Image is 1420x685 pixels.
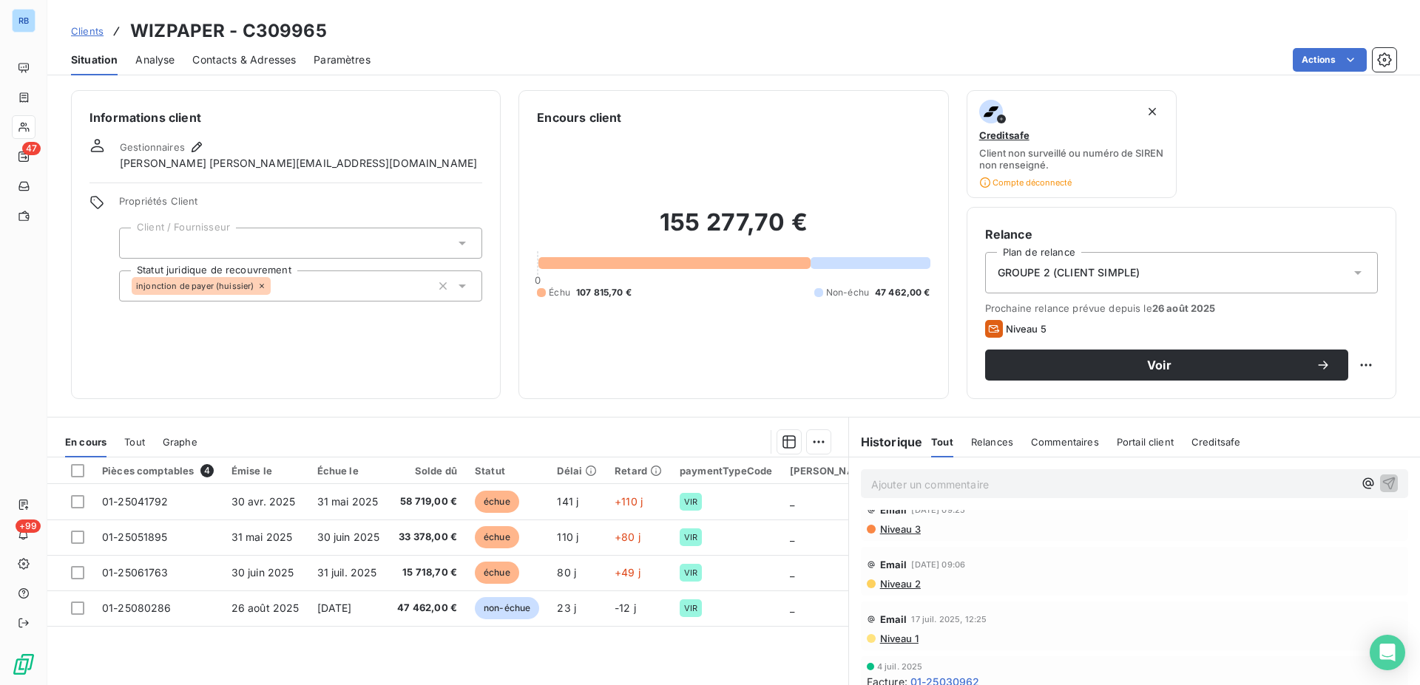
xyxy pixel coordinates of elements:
span: 31 juil. 2025 [317,566,377,579]
span: +99 [16,519,41,533]
span: 30 juin 2025 [231,566,294,579]
span: _ [790,566,794,579]
span: 01-25051895 [102,531,168,543]
span: +110 j [615,495,643,508]
span: Client non surveillé ou numéro de SIREN non renseigné. [979,147,1165,171]
span: Compte déconnecté [979,177,1072,188]
div: Solde dû [397,465,457,477]
span: 15 718,70 € [397,565,457,580]
span: 58 719,00 € [397,494,457,509]
input: Ajouter une valeur [132,236,143,250]
span: _ [790,495,794,508]
span: 26 août 2025 [231,601,300,614]
span: _ [790,531,794,543]
span: 80 j [557,566,576,579]
span: 30 juin 2025 [317,531,380,543]
span: Voir [1003,359,1316,371]
span: 31 mai 2025 [317,495,379,508]
div: Statut [475,465,539,477]
h6: Informations client [89,109,482,126]
span: 4 juil. 2025 [877,662,923,671]
a: Clients [71,24,104,38]
span: 23 j [557,601,576,614]
span: Échu [549,286,570,299]
span: Creditsafe [979,129,1029,141]
span: [DATE] 09:06 [911,560,965,569]
span: Portail client [1117,436,1174,448]
h6: Relance [985,225,1378,243]
span: +49 j [615,566,640,579]
span: VIR [684,533,697,542]
span: Niveau 5 [1006,323,1047,335]
h3: WIZPAPER - C309965 [130,18,327,44]
span: VIR [684,497,697,506]
span: 110 j [557,531,578,543]
span: En cours [65,436,106,448]
span: 33 378,00 € [397,530,457,545]
h6: Historique [849,433,923,451]
span: Email [880,613,907,625]
span: GROUPE 2 (CLIENT SIMPLE) [998,265,1140,280]
span: 17 juil. 2025, 12:25 [911,615,987,624]
button: Voir [985,350,1348,381]
div: Open Intercom Messenger [1370,635,1405,670]
span: 01-25080286 [102,601,172,614]
span: 47 462,00 € [397,601,457,616]
span: Creditsafe [1191,436,1241,448]
span: Situation [71,52,118,67]
span: Contacts & Adresses [192,52,296,67]
span: Analyse [135,52,175,67]
span: Prochaine relance prévue depuis le [985,302,1378,314]
div: [PERSON_NAME] [790,465,873,477]
div: Retard [615,465,662,477]
span: échue [475,562,519,584]
span: Gestionnaires [120,141,185,153]
span: échue [475,526,519,548]
div: paymentTypeCode [680,465,772,477]
div: Pièces comptables [102,464,214,477]
span: injonction de payer (huissier) [136,282,254,290]
span: Graphe [163,436,197,448]
button: CreditsafeClient non surveillé ou numéro de SIREN non renseigné.Compte déconnecté [967,90,1177,198]
span: _ [790,601,794,614]
div: RB [12,9,35,33]
span: VIR [684,604,697,613]
button: Actions [1293,48,1367,72]
input: Ajouter une valeur [271,279,283,293]
h2: 155 277,70 € [537,208,930,252]
div: Émise le [231,465,300,477]
span: [PERSON_NAME] [PERSON_NAME][EMAIL_ADDRESS][DOMAIN_NAME] [120,156,477,171]
span: 0 [535,274,541,286]
span: non-échue [475,597,539,619]
span: 26 août 2025 [1152,302,1216,314]
span: 4 [200,464,214,477]
span: Non-échu [826,286,869,299]
span: [DATE] 09:25 [911,505,965,514]
span: Niveau 3 [879,523,921,535]
span: 107 815,70 € [576,286,632,299]
img: Logo LeanPay [12,652,35,676]
span: Tout [931,436,953,448]
span: Email [880,559,907,570]
span: Tout [124,436,145,448]
span: Clients [71,25,104,37]
span: -12 j [615,601,636,614]
span: 30 avr. 2025 [231,495,296,508]
span: Relances [971,436,1013,448]
span: Propriétés Client [119,195,482,216]
div: Échue le [317,465,380,477]
span: 31 mai 2025 [231,531,293,543]
span: Paramètres [314,52,371,67]
span: 141 j [557,495,578,508]
span: 47 [22,142,41,155]
span: [DATE] [317,601,352,614]
h6: Encours client [537,109,621,126]
span: échue [475,491,519,513]
span: 01-25061763 [102,566,169,579]
span: 01-25041792 [102,495,169,508]
span: Niveau 2 [879,578,921,590]
span: Commentaires [1031,436,1099,448]
span: 47 462,00 € [875,286,930,299]
div: Délai [557,465,597,477]
span: Niveau 1 [879,633,919,644]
